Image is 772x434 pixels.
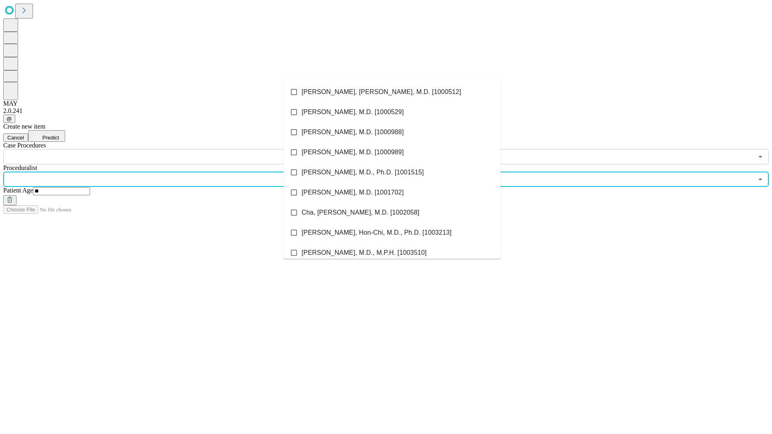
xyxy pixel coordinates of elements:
[302,228,452,237] span: [PERSON_NAME], Hon-Chi, M.D., Ph.D. [1003213]
[302,127,404,137] span: [PERSON_NAME], M.D. [1000988]
[302,248,427,258] span: [PERSON_NAME], M.D., M.P.H. [1003510]
[3,115,15,123] button: @
[3,164,37,171] span: Proceduralist
[3,133,28,142] button: Cancel
[3,187,33,194] span: Patient Age
[3,142,46,149] span: Scheduled Procedure
[302,168,424,177] span: [PERSON_NAME], M.D., Ph.D. [1001515]
[28,130,65,142] button: Predict
[302,107,404,117] span: [PERSON_NAME], M.D. [1000529]
[302,87,461,97] span: [PERSON_NAME], [PERSON_NAME], M.D. [1000512]
[3,123,45,130] span: Create new item
[3,100,769,107] div: MAY
[755,174,766,185] button: Close
[42,135,59,141] span: Predict
[6,116,12,122] span: @
[302,208,419,217] span: Cha, [PERSON_NAME], M.D. [1002058]
[302,188,404,197] span: [PERSON_NAME], M.D. [1001702]
[755,151,766,162] button: Open
[302,147,404,157] span: [PERSON_NAME], M.D. [1000989]
[3,107,769,115] div: 2.0.241
[7,135,24,141] span: Cancel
